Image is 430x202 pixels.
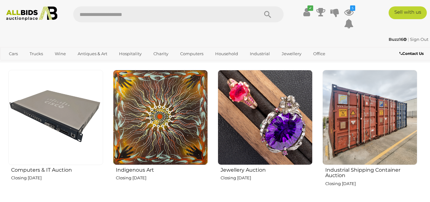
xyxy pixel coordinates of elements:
[5,49,22,59] a: Cars
[221,174,313,182] p: Closing [DATE]
[389,6,427,19] a: Sell with us
[389,37,407,42] strong: Buzz16
[307,5,313,11] i: ✔
[325,180,417,187] p: Closing [DATE]
[5,59,26,70] a: Sports
[399,50,425,57] a: Contact Us
[408,37,409,42] span: |
[322,70,417,197] a: Industrial Shipping Container Auction Closing [DATE]
[389,37,408,42] a: Buzz16
[410,37,428,42] a: Sign Out
[309,49,329,59] a: Office
[116,166,208,173] h2: Indigenous Art
[149,49,173,59] a: Charity
[246,49,274,59] a: Industrial
[8,70,103,197] a: Computers & IT Auction Closing [DATE]
[344,6,354,18] a: 5
[325,166,417,178] h2: Industrial Shipping Container Auction
[3,6,60,21] img: Allbids.com.au
[176,49,208,59] a: Computers
[113,70,208,197] a: Indigenous Art Closing [DATE]
[278,49,306,59] a: Jewellery
[218,70,313,165] img: Jewellery Auction
[25,49,47,59] a: Trucks
[302,6,312,18] a: ✔
[30,59,83,70] a: [GEOGRAPHIC_DATA]
[11,166,103,173] h2: Computers & IT Auction
[252,6,284,22] button: Search
[116,174,208,182] p: Closing [DATE]
[11,174,103,182] p: Closing [DATE]
[217,70,313,197] a: Jewellery Auction Closing [DATE]
[113,70,208,165] img: Indigenous Art
[350,5,355,11] i: 5
[322,70,417,165] img: Industrial Shipping Container Auction
[221,166,313,173] h2: Jewellery Auction
[8,70,103,165] img: Computers & IT Auction
[399,51,424,56] b: Contact Us
[115,49,146,59] a: Hospitality
[211,49,242,59] a: Household
[74,49,111,59] a: Antiques & Art
[51,49,70,59] a: Wine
